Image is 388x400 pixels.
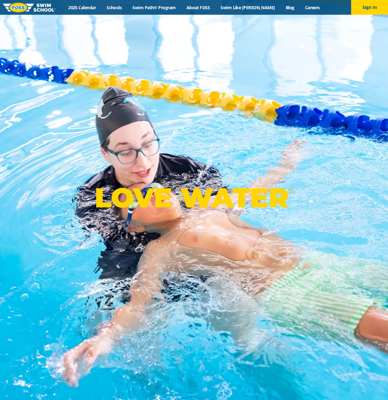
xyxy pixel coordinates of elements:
a: Swim Like [PERSON_NAME] [215,5,280,10]
sup: ® [288,187,293,195]
a: Swim Path® Program [127,5,181,10]
p: LOVE WATER [95,181,293,214]
a: Blog [280,5,300,10]
a: Schools [101,5,127,10]
a: Careers [300,5,325,10]
a: About FOSS [181,5,215,10]
a: 2025 Calendar [63,5,101,10]
img: FOSS Swim School Logo [3,3,56,12]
